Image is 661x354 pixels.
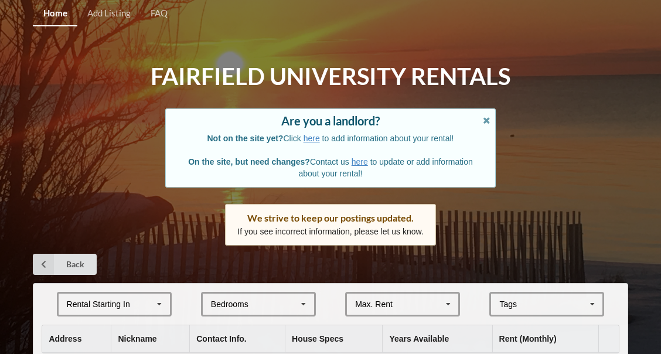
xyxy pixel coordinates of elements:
th: Nickname [111,325,189,353]
a: Back [33,254,97,275]
span: Contact us to update or add information about your rental! [188,157,473,178]
div: Rental Starting In [67,300,130,308]
b: Not on the site yet? [207,134,284,143]
a: FAQ [141,1,178,26]
div: Tags [496,298,534,311]
b: On the site, but need changes? [188,157,310,166]
div: Are you a landlord? [178,115,483,127]
th: Years Available [382,325,492,353]
th: House Specs [285,325,382,353]
a: Home [33,1,77,26]
th: Address [42,325,111,353]
h1: Fairfield University Rentals [151,62,510,91]
div: Max. Rent [355,300,393,308]
div: We strive to keep our postings updated. [237,212,424,224]
a: here [304,134,320,143]
a: here [352,157,368,166]
p: If you see incorrect information, please let us know. [237,226,424,237]
th: Contact Info. [189,325,285,353]
div: Bedrooms [211,300,248,308]
a: Add Listing [77,1,141,26]
th: Rent (Monthly) [492,325,599,353]
span: Click to add information about your rental! [207,134,454,143]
